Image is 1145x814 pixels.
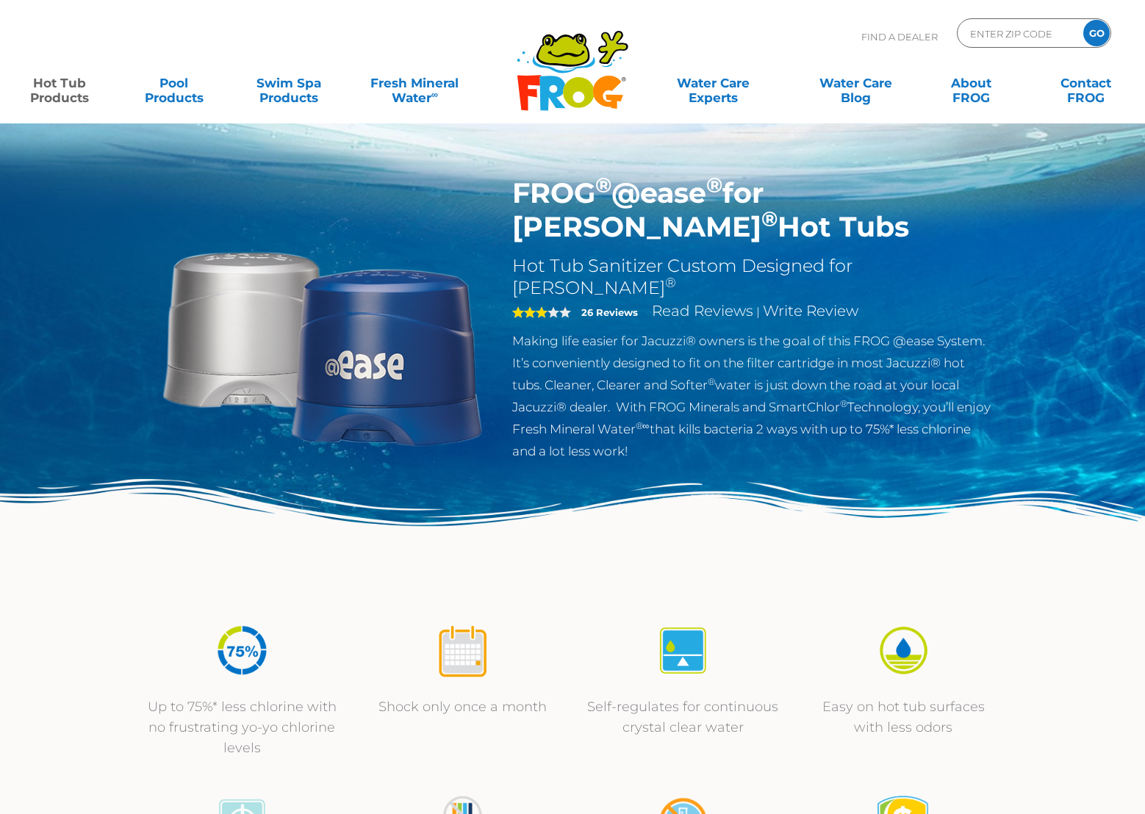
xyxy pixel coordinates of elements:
a: ContactFROG [1041,68,1130,98]
a: Fresh MineralWater∞ [359,68,470,98]
a: Write Review [763,302,858,320]
h1: FROG @ease for [PERSON_NAME] Hot Tubs [512,176,992,244]
input: Zip Code Form [969,23,1068,44]
span: | [756,305,760,319]
p: Up to 75%* less chlorine with no frustrating yo-yo chlorine levels [146,696,337,758]
a: AboutFROG [926,68,1015,98]
sup: ®∞ [636,420,650,431]
p: Shock only once a month [367,696,558,717]
sup: ® [708,376,715,387]
a: Hot TubProducts [15,68,104,98]
h2: Hot Tub Sanitizer Custom Designed for [PERSON_NAME] [512,255,992,299]
img: icon-atease-shock-once [435,623,490,678]
sup: ∞ [431,89,438,100]
img: icon-atease-easy-on [876,623,931,678]
a: Swim SpaProducts [244,68,333,98]
p: Easy on hot tub surfaces with less odors [808,696,999,738]
p: Find A Dealer [861,18,938,55]
sup: ® [761,206,778,231]
sup: ® [706,172,722,198]
a: Read Reviews [652,302,753,320]
sup: ® [665,275,676,291]
img: Sundance-cartridges-2.png [154,176,490,513]
span: 3 [512,306,548,318]
img: icon-atease-75percent-less [215,623,270,678]
sup: ® [595,172,611,198]
strong: 26 Reviews [581,306,638,318]
sup: ® [840,398,847,409]
p: Making life easier for Jacuzzi® owners is the goal of this FROG @ease System. It’s conveniently d... [512,330,992,462]
img: icon-atease-self-regulates [656,623,711,678]
p: Self-regulates for continuous crystal clear water [587,696,778,738]
a: Water CareExperts [641,68,786,98]
a: Water CareBlog [811,68,900,98]
a: PoolProducts [129,68,218,98]
input: GO [1083,20,1110,46]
